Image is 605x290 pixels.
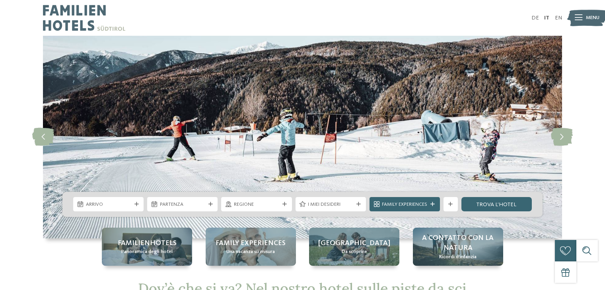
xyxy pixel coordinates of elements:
[439,253,477,261] span: Ricordi d’infanzia
[234,201,279,208] span: Regione
[309,228,399,266] a: Hotel sulle piste da sci per bambini: divertimento senza confini [GEOGRAPHIC_DATA] Da scoprire
[461,197,532,211] a: trova l’hotel
[531,15,539,21] a: DE
[226,248,275,255] span: Una vacanza su misura
[43,36,562,238] img: Hotel sulle piste da sci per bambini: divertimento senza confini
[102,228,192,266] a: Hotel sulle piste da sci per bambini: divertimento senza confini Familienhotels Panoramica degli ...
[318,238,390,248] span: [GEOGRAPHIC_DATA]
[206,228,296,266] a: Hotel sulle piste da sci per bambini: divertimento senza confini Family experiences Una vacanza s...
[382,201,427,208] span: Family Experiences
[308,201,353,208] span: I miei desideri
[118,238,177,248] span: Familienhotels
[420,233,496,253] span: A contatto con la natura
[544,15,549,21] a: IT
[86,201,131,208] span: Arrivo
[342,248,367,255] span: Da scoprire
[160,201,205,208] span: Partenza
[121,248,173,255] span: Panoramica degli hotel
[555,15,562,21] a: EN
[586,14,599,21] span: Menu
[413,228,503,266] a: Hotel sulle piste da sci per bambini: divertimento senza confini A contatto con la natura Ricordi...
[216,238,286,248] span: Family experiences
